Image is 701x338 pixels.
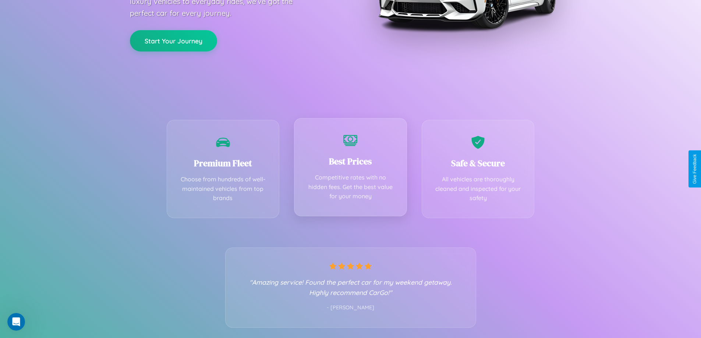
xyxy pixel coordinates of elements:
h3: Premium Fleet [178,157,268,169]
iframe: Intercom live chat [7,313,25,331]
p: Competitive rates with no hidden fees. Get the best value for your money [305,173,396,201]
p: "Amazing service! Found the perfect car for my weekend getaway. Highly recommend CarGo!" [240,277,461,298]
h3: Best Prices [305,155,396,167]
p: - [PERSON_NAME] [240,303,461,313]
p: Choose from hundreds of well-maintained vehicles from top brands [178,175,268,203]
button: Start Your Journey [130,30,217,51]
h3: Safe & Secure [433,157,523,169]
p: All vehicles are thoroughly cleaned and inspected for your safety [433,175,523,203]
div: Give Feedback [692,154,697,184]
